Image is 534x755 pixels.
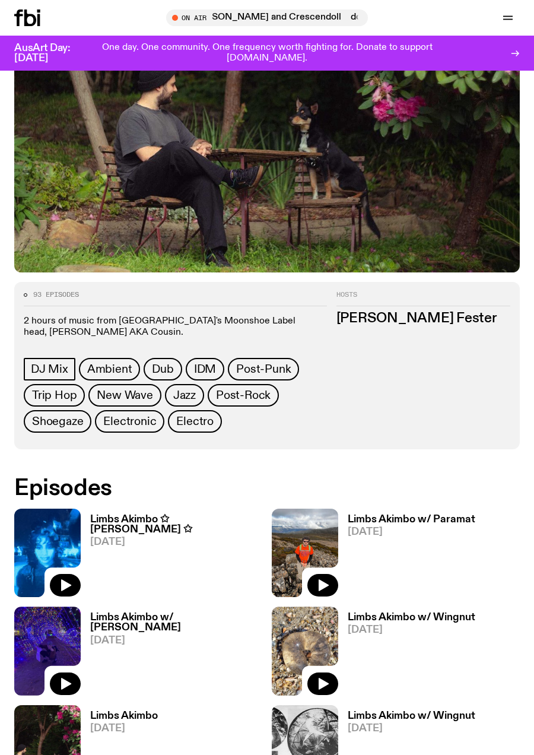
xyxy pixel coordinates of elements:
span: Electronic [103,415,156,428]
a: Electro [168,410,222,433]
span: Trip Hop [32,389,77,402]
button: On Airdot.zip with [PERSON_NAME] and Crescendolldot.zip with [PERSON_NAME] and Crescendoll [166,9,368,26]
a: Dub [144,358,182,380]
h2: Episodes [14,478,520,499]
a: Limbs Akimbo ✩ [PERSON_NAME] ✩[DATE] [81,515,262,597]
span: 93 episodes [33,291,79,298]
span: [DATE] [90,636,262,646]
a: New Wave [88,384,161,407]
h3: Limbs Akimbo w/ Wingnut [348,613,475,623]
h3: [PERSON_NAME] Fester [336,312,511,325]
span: [DATE] [348,724,475,734]
a: Limbs Akimbo w/ [PERSON_NAME][DATE] [81,613,262,695]
span: Jazz [173,389,196,402]
a: Electronic [95,410,164,433]
h2: Hosts [336,291,511,306]
a: Limbs Akimbo w/ Wingnut[DATE] [338,613,475,695]
a: Jazz [165,384,204,407]
span: DJ Mix [31,363,68,376]
span: [DATE] [348,625,475,635]
a: Post-Punk [228,358,299,380]
a: Ambient [79,358,141,380]
a: IDM [186,358,224,380]
a: DJ Mix [24,358,75,380]
span: Dub [152,363,173,376]
p: 2 hours of music from [GEOGRAPHIC_DATA]'s Moonshoe Label head, [PERSON_NAME] AKA Cousin. [24,316,327,338]
span: Post-Rock [216,389,271,402]
span: [DATE] [90,724,158,734]
a: Limbs Akimbo w/ Paramat[DATE] [338,515,475,597]
a: Trip Hop [24,384,85,407]
h3: AusArt Day: [DATE] [14,43,90,64]
span: Shoegaze [32,415,83,428]
h3: Limbs Akimbo w/ [PERSON_NAME] [90,613,262,633]
h3: Limbs Akimbo ✩ [PERSON_NAME] ✩ [90,515,262,535]
span: [DATE] [90,537,262,547]
h3: Limbs Akimbo [90,711,158,721]
span: New Wave [97,389,152,402]
span: Electro [176,415,214,428]
h3: Limbs Akimbo w/ Wingnut [348,711,475,721]
span: Post-Punk [236,363,291,376]
p: One day. One community. One frequency worth fighting for. Donate to support [DOMAIN_NAME]. [100,43,434,64]
a: Post-Rock [208,384,279,407]
span: IDM [194,363,216,376]
span: [DATE] [348,527,475,537]
a: Shoegaze [24,410,91,433]
h3: Limbs Akimbo w/ Paramat [348,515,475,525]
span: Ambient [87,363,132,376]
